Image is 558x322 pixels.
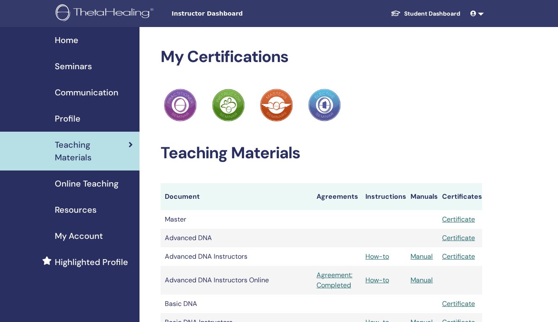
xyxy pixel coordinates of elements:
[55,256,128,268] span: Highlighted Profile
[384,6,467,22] a: Student Dashboard
[164,89,197,122] img: Practitioner
[161,295,312,313] td: Basic DNA
[410,252,433,261] a: Manual
[442,215,475,224] a: Certificate
[442,299,475,308] a: Certificate
[161,47,482,67] h2: My Certifications
[172,9,298,18] span: Instructor Dashboard
[391,10,401,17] img: graduation-cap-white.svg
[161,210,312,229] td: Master
[438,183,482,210] th: Certificates
[260,89,293,122] img: Practitioner
[308,89,341,122] img: Practitioner
[55,86,118,99] span: Communication
[410,276,433,284] a: Manual
[55,230,103,242] span: My Account
[361,183,406,210] th: Instructions
[161,183,312,210] th: Document
[55,34,78,46] span: Home
[161,247,312,266] td: Advanced DNA Instructors
[161,229,312,247] td: Advanced DNA
[365,276,389,284] a: How-to
[55,60,92,73] span: Seminars
[55,203,97,216] span: Resources
[365,252,389,261] a: How-to
[442,252,475,261] a: Certificate
[55,138,129,164] span: Teaching Materials
[55,112,80,125] span: Profile
[56,4,156,23] img: logo.png
[161,266,312,295] td: Advanced DNA Instructors Online
[442,233,475,242] a: Certificate
[312,183,361,210] th: Agreements
[55,177,118,190] span: Online Teaching
[161,143,482,163] h2: Teaching Materials
[317,270,357,290] a: Agreement: Completed
[212,89,245,122] img: Practitioner
[406,183,438,210] th: Manuals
